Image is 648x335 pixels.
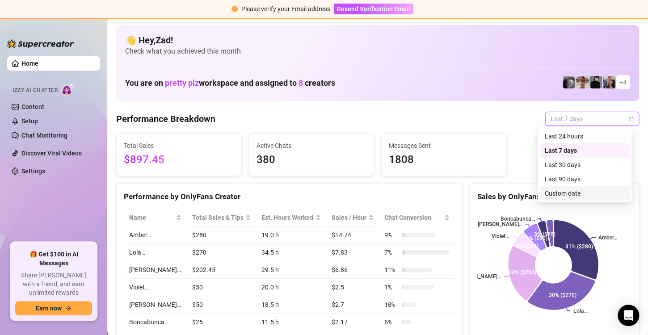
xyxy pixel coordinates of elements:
[603,76,615,88] img: Violet
[545,131,624,141] div: Last 24 hours
[337,5,410,13] span: Resend Verification Email
[539,129,630,143] div: Last 24 hours
[326,296,379,314] td: $2.7
[573,308,587,314] text: Lola…
[389,151,499,168] span: 1808
[551,112,634,126] span: Last 7 days
[125,34,630,46] h4: 👋 Hey, Zad !
[389,141,499,151] span: Messages Sent
[124,226,187,244] td: Amber…
[332,213,366,222] span: Sales / Hour
[187,226,257,244] td: $280
[241,4,330,14] div: Please verify your Email address
[500,216,534,222] text: Boncabunca…
[539,158,630,172] div: Last 30 days
[598,234,617,241] text: Amber…
[456,273,501,280] text: [PERSON_NAME]…
[384,300,399,310] span: 10 %
[326,226,379,244] td: $14.74
[384,213,442,222] span: Chat Conversion
[477,191,631,203] div: Sales by OnlyFans Creator
[256,296,326,314] td: 18.5 h
[125,78,335,88] h1: You are on workspace and assigned to creators
[187,314,257,331] td: $25
[299,78,303,88] span: 8
[61,83,75,96] img: AI Chatter
[384,247,399,257] span: 7 %
[257,141,367,151] span: Active Chats
[21,117,38,125] a: Setup
[326,209,379,226] th: Sales / Hour
[7,39,74,48] img: logo-BBDzfeDw.svg
[187,244,257,261] td: $270
[15,250,92,268] span: 🎁 Get $100 in AI Messages
[124,209,187,226] th: Name
[384,317,399,327] span: 6 %
[326,314,379,331] td: $2.17
[492,233,509,239] text: Violet…
[539,143,630,158] div: Last 7 days
[124,314,187,331] td: Boncabunca…
[326,244,379,261] td: $7.83
[187,209,257,226] th: Total Sales & Tips
[256,314,326,331] td: 11.5 h
[124,191,455,203] div: Performance by OnlyFans Creator
[384,230,399,240] span: 9 %
[334,4,413,14] button: Resend Verification Email
[256,261,326,279] td: 29.5 h
[124,141,234,151] span: Total Sales
[125,46,630,56] span: Check what you achieved this month
[21,150,82,157] a: Discover Viral Videos
[129,213,174,222] span: Name
[13,86,58,95] span: Izzy AI Chatter
[15,271,92,297] span: Share [PERSON_NAME] with a friend, and earn unlimited rewards
[36,305,62,312] span: Earn now
[187,261,257,279] td: $202.45
[563,76,575,88] img: Amber
[539,186,630,201] div: Custom date
[256,244,326,261] td: 34.5 h
[187,279,257,296] td: $50
[384,265,399,275] span: 11 %
[379,209,455,226] th: Chat Conversion
[545,188,624,198] div: Custom date
[21,60,38,67] a: Home
[545,174,624,184] div: Last 90 days
[618,305,639,326] div: Open Intercom Messenger
[629,116,634,121] span: calendar
[21,103,44,110] a: Content
[477,221,522,227] text: [PERSON_NAME]…
[124,151,234,168] span: $897.45
[21,132,67,139] a: Chat Monitoring
[15,301,92,315] button: Earn nowarrow-right
[165,78,199,88] span: pretty plz
[326,261,379,279] td: $6.86
[619,77,627,87] span: + 4
[65,305,72,311] span: arrow-right
[326,279,379,296] td: $2.5
[124,296,187,314] td: [PERSON_NAME]…
[589,76,602,88] img: Camille
[192,213,244,222] span: Total Sales & Tips
[384,282,399,292] span: 1 %
[231,6,238,12] span: exclamation-circle
[124,279,187,296] td: Violet…
[187,296,257,314] td: $50
[21,167,45,175] a: Settings
[256,226,326,244] td: 19.0 h
[256,279,326,296] td: 20.0 h
[124,261,187,279] td: [PERSON_NAME]…
[545,160,624,170] div: Last 30 days
[539,172,630,186] div: Last 90 days
[257,151,367,168] span: 380
[124,244,187,261] td: Lola…
[116,113,215,125] h4: Performance Breakdown
[576,76,589,88] img: Amber
[545,146,624,155] div: Last 7 days
[261,213,314,222] div: Est. Hours Worked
